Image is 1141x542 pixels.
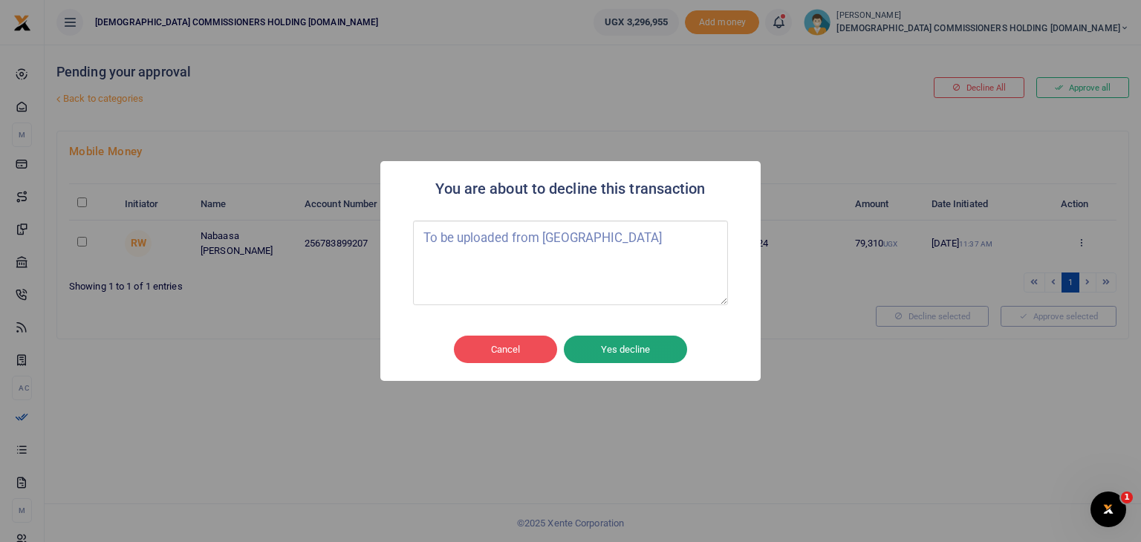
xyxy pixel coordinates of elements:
[1121,492,1133,503] span: 1
[413,221,728,305] textarea: Type your message here
[1090,492,1126,527] iframe: Intercom live chat
[454,336,557,364] button: Cancel
[564,336,687,364] button: Yes decline
[435,176,705,202] h2: You are about to decline this transaction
